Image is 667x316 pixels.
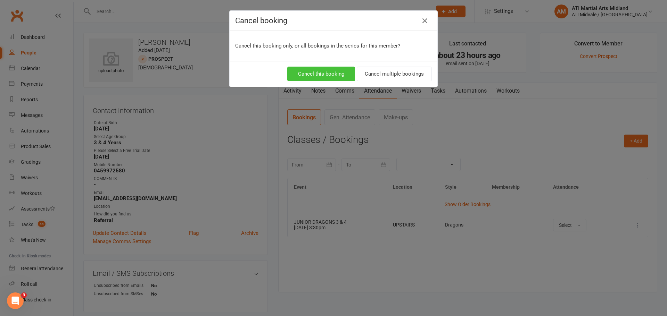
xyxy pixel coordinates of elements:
[7,292,24,309] iframe: Intercom live chat
[357,67,432,81] button: Cancel multiple bookings
[419,15,430,26] button: Close
[235,42,432,50] p: Cancel this booking only, or all bookings in the series for this member?
[235,16,432,25] h4: Cancel booking
[21,292,27,298] span: 3
[287,67,355,81] button: Cancel this booking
